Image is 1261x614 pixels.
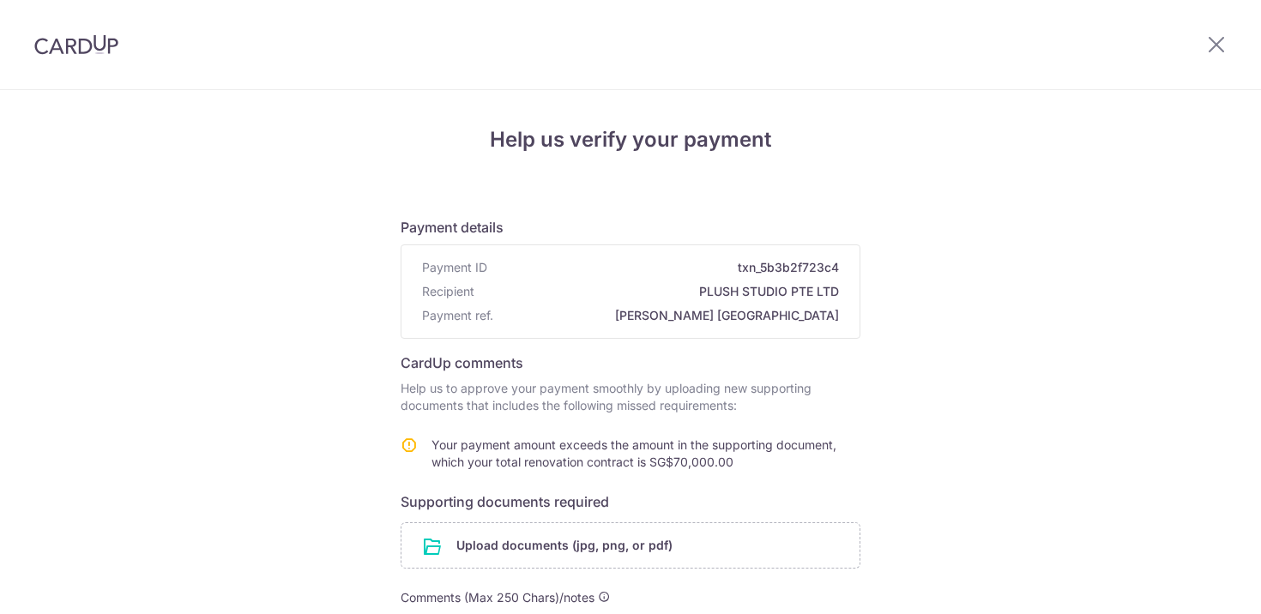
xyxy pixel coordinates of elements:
[401,352,860,373] h6: CardUp comments
[431,437,836,469] span: Your payment amount exceeds the amount in the supporting document, which your total renovation co...
[422,307,493,324] span: Payment ref.
[500,307,839,324] span: [PERSON_NAME] [GEOGRAPHIC_DATA]
[401,491,860,512] h6: Supporting documents required
[401,217,860,238] h6: Payment details
[422,283,474,300] span: Recipient
[401,522,860,569] div: Upload documents (jpg, png, or pdf)
[494,259,839,276] span: txn_5b3b2f723c4
[401,590,594,605] span: Comments (Max 250 Chars)/notes
[34,34,118,55] img: CardUp
[401,124,860,155] h4: Help us verify your payment
[401,380,860,414] p: Help us to approve your payment smoothly by uploading new supporting documents that includes the ...
[422,259,487,276] span: Payment ID
[481,283,839,300] span: PLUSH STUDIO PTE LTD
